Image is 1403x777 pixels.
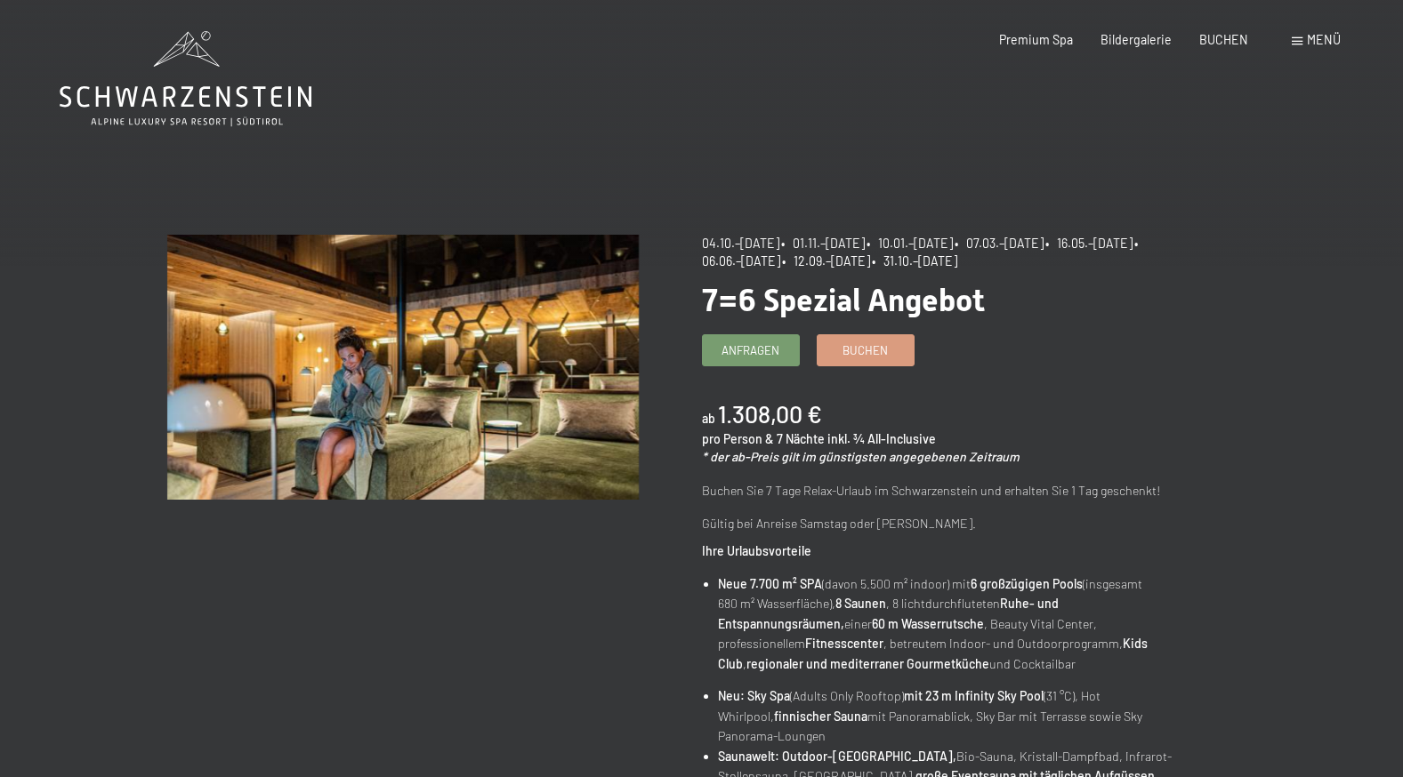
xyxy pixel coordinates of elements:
span: • 31.10.–[DATE] [872,253,957,268]
strong: 60 m Wasserrutsche [872,616,984,631]
span: pro Person & [702,431,774,446]
strong: Fitnesscenter [805,636,883,651]
a: Premium Spa [999,32,1073,47]
a: Buchen [818,335,914,364]
strong: regionaler und mediterraner Gourmetküche [746,656,989,671]
img: 7=6 Spezial Angebot [167,235,639,500]
span: • 06.06.–[DATE] [702,236,1143,268]
p: Buchen Sie 7 Tage Relax-Urlaub im Schwarzenstein und erhalten Sie 1 Tag geschenkt! [702,481,1173,501]
b: 1.308,00 € [718,399,822,428]
span: • 16.05.–[DATE] [1045,236,1133,251]
a: Bildergalerie [1101,32,1172,47]
span: 04.10.–[DATE] [702,236,779,251]
em: * der ab-Preis gilt im günstigsten angegebenen Zeitraum [702,449,1020,464]
strong: Neu: Sky Spa [718,688,790,703]
strong: Ruhe- und Entspannungsräumen, [718,596,1059,631]
span: 7=6 Spezial Angebot [702,282,985,318]
li: (davon 5.500 m² indoor) mit (insgesamt 680 m² Wasserfläche), , 8 lichtdurchfluteten einer , Beaut... [718,574,1173,675]
span: Anfragen [722,342,779,358]
span: ab [702,411,715,426]
a: Anfragen [703,335,799,364]
span: • 07.03.–[DATE] [955,236,1044,251]
span: Buchen [843,342,888,358]
strong: finnischer Sauna [774,709,867,724]
span: 7 Nächte [777,431,825,446]
strong: 6 großzügigen Pools [971,576,1083,591]
span: • 01.11.–[DATE] [781,236,865,251]
strong: Saunawelt: Outdoor-[GEOGRAPHIC_DATA], [718,749,956,764]
strong: 8 Saunen [835,596,886,611]
a: BUCHEN [1199,32,1248,47]
strong: Ihre Urlaubsvorteile [702,543,811,558]
strong: Kids Club [718,636,1148,671]
span: Menü [1307,32,1341,47]
span: • 10.01.–[DATE] [867,236,953,251]
p: Gültig bei Anreise Samstag oder [PERSON_NAME]. [702,514,1173,534]
strong: mit 23 m Infinity Sky Pool [904,688,1044,703]
span: • 12.09.–[DATE] [782,253,870,268]
li: (Adults Only Rooftop) (31 °C), Hot Whirlpool, mit Panoramablick, Sky Bar mit Terrasse sowie Sky P... [718,686,1173,747]
strong: Neue 7.700 m² SPA [718,576,822,591]
span: inkl. ¾ All-Inclusive [827,431,936,446]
